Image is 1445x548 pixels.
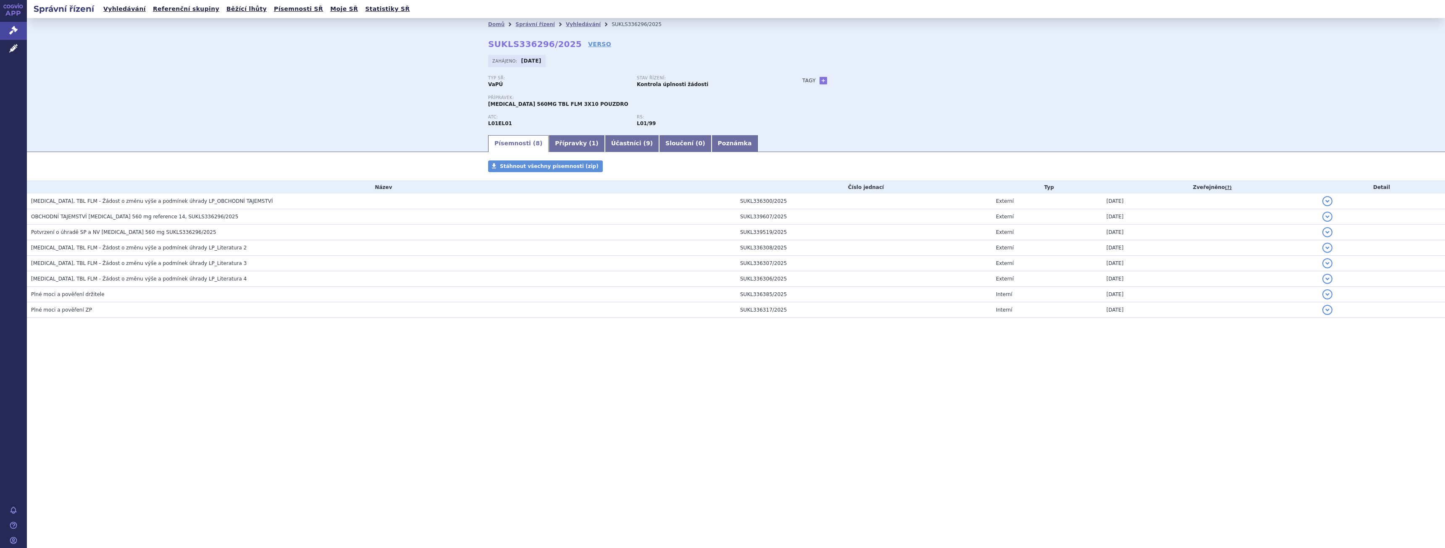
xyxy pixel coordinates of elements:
[363,3,412,15] a: Statistiky SŘ
[736,209,992,225] td: SUKL339607/2025
[996,307,1012,313] span: Interní
[328,3,360,15] a: Moje SŘ
[1322,289,1332,299] button: detail
[521,58,541,64] strong: [DATE]
[271,3,326,15] a: Písemnosti SŘ
[1322,243,1332,253] button: detail
[996,245,1014,251] span: Externí
[31,198,273,204] span: IMBRUVICA, TBL FLM - Žádost o změnu výše a podmínek úhrady LP_OBCHODNÍ TAJEMSTVÍ
[27,3,101,15] h2: Správní řízení
[31,260,247,266] span: IMBRUVICA, TBL FLM - Žádost o změnu výše a podmínek úhrady LP_Literatura 3
[31,307,92,313] span: Plné moci a pověření ZP
[488,135,549,152] a: Písemnosti (8)
[736,271,992,287] td: SUKL336306/2025
[1322,274,1332,284] button: detail
[637,115,777,120] p: RS:
[500,163,599,169] span: Stáhnout všechny písemnosti (zip)
[612,18,673,31] li: SUKLS336296/2025
[1322,227,1332,237] button: detail
[996,291,1012,297] span: Interní
[592,140,596,147] span: 1
[588,40,611,48] a: VERSO
[27,181,736,194] th: Název
[1225,185,1232,191] abbr: (?)
[488,39,582,49] strong: SUKLS336296/2025
[1322,212,1332,222] button: detail
[1102,302,1318,318] td: [DATE]
[1102,240,1318,256] td: [DATE]
[1322,305,1332,315] button: detail
[31,291,105,297] span: Plné moci a pověření držitele
[488,81,503,87] strong: VaPÚ
[101,3,148,15] a: Vyhledávání
[996,214,1014,220] span: Externí
[646,140,650,147] span: 9
[488,76,628,81] p: Typ SŘ:
[605,135,659,152] a: Účastníci (9)
[488,95,786,100] p: Přípravek:
[224,3,269,15] a: Běžící lhůty
[1102,181,1318,194] th: Zveřejněno
[637,121,656,126] strong: ibrutinib
[488,121,512,126] strong: IBRUTINIB
[736,240,992,256] td: SUKL336308/2025
[996,260,1014,266] span: Externí
[1102,287,1318,302] td: [DATE]
[150,3,222,15] a: Referenční skupiny
[31,245,247,251] span: IMBRUVICA, TBL FLM - Žádost o změnu výše a podmínek úhrady LP_Literatura 2
[536,140,540,147] span: 8
[820,77,827,84] a: +
[1102,256,1318,271] td: [DATE]
[736,194,992,209] td: SUKL336300/2025
[736,287,992,302] td: SUKL336385/2025
[1102,209,1318,225] td: [DATE]
[659,135,711,152] a: Sloučení (0)
[1322,196,1332,206] button: detail
[992,181,1102,194] th: Typ
[31,276,247,282] span: IMBRUVICA, TBL FLM - Žádost o změnu výše a podmínek úhrady LP_Literatura 4
[736,256,992,271] td: SUKL336307/2025
[1102,271,1318,287] td: [DATE]
[31,229,216,235] span: Potvrzení o úhradě SP a NV Imbruvica 560 mg SUKLS336296/2025
[637,81,708,87] strong: Kontrola úplnosti žádosti
[736,181,992,194] th: Číslo jednací
[736,302,992,318] td: SUKL336317/2025
[515,21,555,27] a: Správní řízení
[488,21,504,27] a: Domů
[996,198,1014,204] span: Externí
[1102,225,1318,240] td: [DATE]
[31,214,238,220] span: OBCHODNÍ TAJEMSTVÍ Imbruvica 560 mg reference 14, SUKLS336296/2025
[802,76,816,86] h3: Tagy
[488,160,603,172] a: Stáhnout všechny písemnosti (zip)
[549,135,604,152] a: Přípravky (1)
[566,21,601,27] a: Vyhledávání
[996,229,1014,235] span: Externí
[488,101,628,107] span: [MEDICAL_DATA] 560MG TBL FLM 3X10 POUZDRO
[637,76,777,81] p: Stav řízení:
[1322,258,1332,268] button: detail
[996,276,1014,282] span: Externí
[698,140,702,147] span: 0
[1318,181,1445,194] th: Detail
[1102,194,1318,209] td: [DATE]
[488,115,628,120] p: ATC:
[492,58,519,64] span: Zahájeno:
[712,135,758,152] a: Poznámka
[736,225,992,240] td: SUKL339519/2025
